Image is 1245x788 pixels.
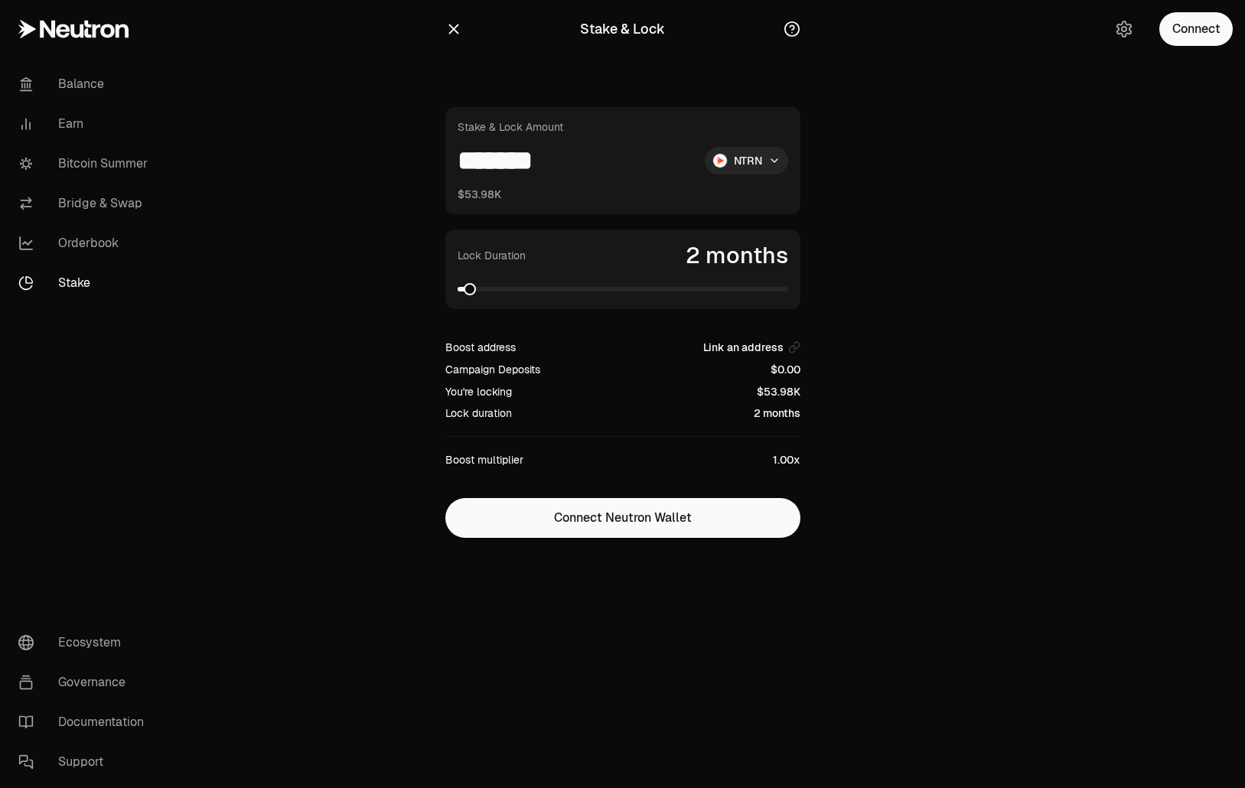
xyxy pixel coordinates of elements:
button: Connect Neutron Wallet [445,498,800,538]
a: Documentation [6,702,165,742]
a: Bridge & Swap [6,184,165,223]
div: Stake & Lock [580,18,665,40]
div: Lock duration [445,405,512,421]
a: Support [6,742,165,782]
a: Earn [6,104,165,144]
button: Link an address [703,340,800,355]
a: Ecosystem [6,623,165,663]
span: Link an address [703,340,784,355]
a: Stake [6,263,165,303]
a: Governance [6,663,165,702]
label: Lock Duration [458,248,526,263]
div: You're locking [445,384,512,399]
div: Boost address [445,340,516,355]
div: 1.00x [773,452,800,467]
span: 2 months [686,242,788,269]
button: NTRN LogoNTRN [705,147,788,174]
a: Orderbook [6,223,165,263]
div: 2 months [754,405,800,421]
a: Bitcoin Summer [6,144,165,184]
div: Boost multiplier [445,452,523,467]
button: Connect [1159,12,1233,46]
img: NTRN Logo [713,154,727,168]
div: Campaign Deposits [445,362,540,377]
div: Stake & Lock Amount [458,119,563,135]
button: $53.98K [458,187,501,202]
a: Balance [6,64,165,104]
